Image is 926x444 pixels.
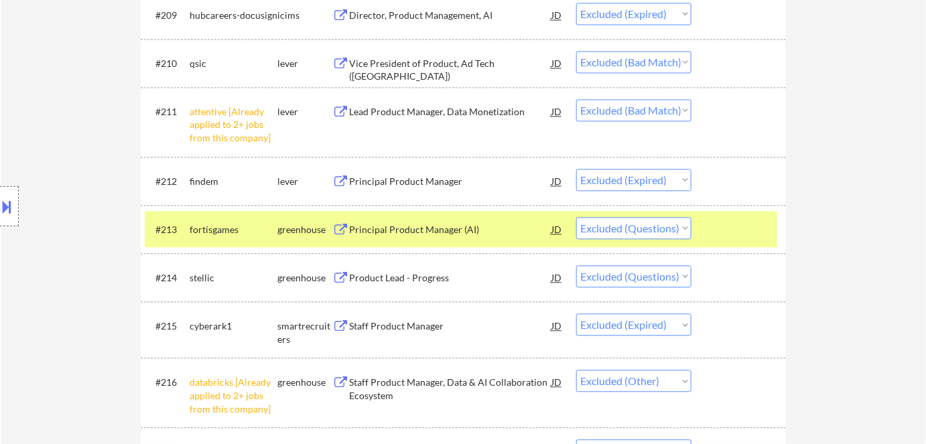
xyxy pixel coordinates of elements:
[277,319,332,346] div: smartrecruiters
[155,57,179,70] div: #210
[349,376,551,402] div: Staff Product Manager, Data & AI Collaboration Ecosystem
[277,175,332,188] div: lever
[550,313,564,338] div: JD
[550,265,564,289] div: JD
[349,105,551,119] div: Lead Product Manager, Data Monetization
[155,9,179,22] div: #209
[277,271,332,285] div: greenhouse
[550,99,564,123] div: JD
[349,57,551,83] div: Vice President of Product, Ad Tech ([GEOGRAPHIC_DATA])
[349,223,551,236] div: Principal Product Manager (AI)
[190,9,277,22] div: hubcareers-docusign
[277,105,332,119] div: lever
[349,9,551,22] div: Director, Product Management, AI
[190,57,277,70] div: qsic
[155,376,179,389] div: #216
[277,223,332,236] div: greenhouse
[550,370,564,394] div: JD
[277,376,332,389] div: greenhouse
[277,57,332,70] div: lever
[349,319,551,333] div: Staff Product Manager
[190,376,277,415] div: databricks [Already applied to 2+ jobs from this company]
[550,217,564,241] div: JD
[550,169,564,193] div: JD
[277,9,332,22] div: icims
[550,3,564,27] div: JD
[550,51,564,75] div: JD
[349,175,551,188] div: Principal Product Manager
[349,271,551,285] div: Product Lead - Progress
